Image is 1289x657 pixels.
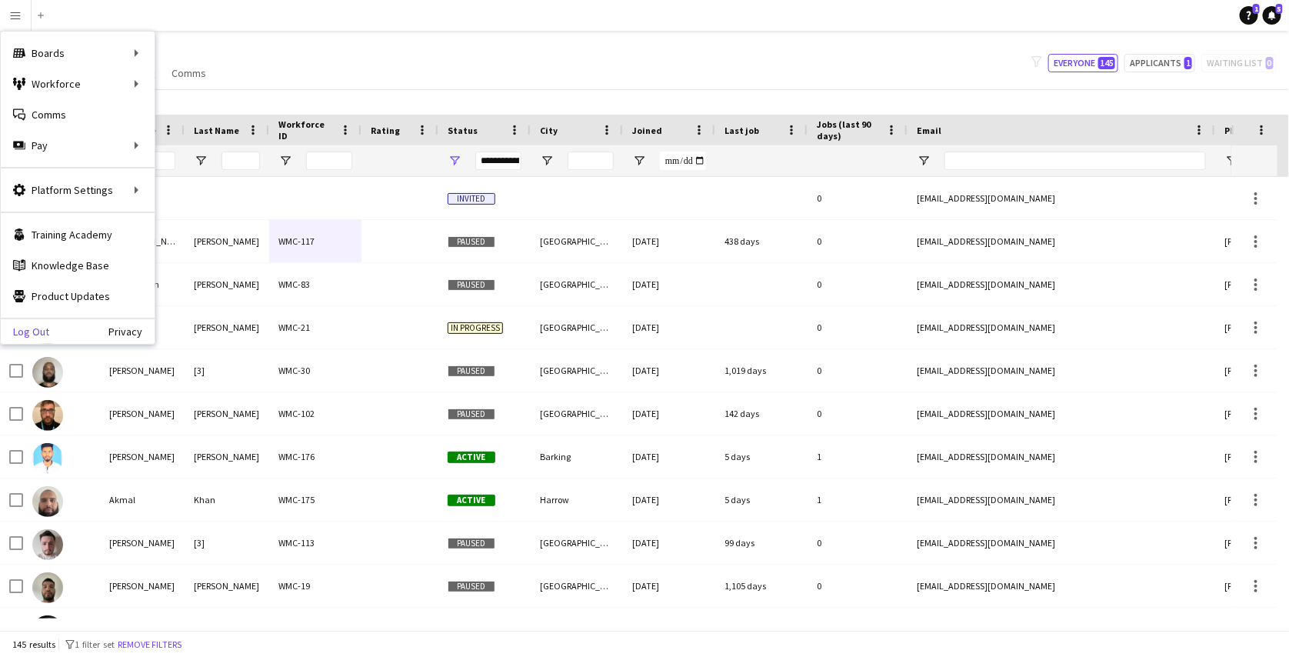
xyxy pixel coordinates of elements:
span: Last job [724,125,759,136]
a: Training Academy [1,219,155,250]
div: [EMAIL_ADDRESS][DOMAIN_NAME] [908,392,1215,435]
span: Paused [448,365,495,377]
span: Active [448,452,495,463]
div: [3] [185,522,269,564]
div: [DATE] [623,608,715,650]
div: 1,105 days [715,565,808,607]
div: Platform Settings [1,175,155,205]
span: Active [448,495,495,506]
div: [GEOGRAPHIC_DATA] [531,220,623,262]
div: [DATE] [623,220,715,262]
span: Jobs (last 90 days) [817,118,880,142]
div: [PERSON_NAME] [100,435,185,478]
button: Open Filter Menu [540,154,554,168]
div: [DATE] [623,479,715,521]
div: WMC-117 [269,220,361,262]
div: 1 [808,435,908,478]
input: City Filter Input [568,152,614,170]
div: 0 [808,220,908,262]
div: WMC-19 [269,565,361,607]
div: WMC-113 [269,522,361,564]
span: Paused [448,236,495,248]
button: Open Filter Menu [1224,154,1238,168]
div: [EMAIL_ADDRESS][DOMAIN_NAME] [908,522,1215,564]
div: [PERSON_NAME] [185,392,269,435]
div: WMC-175 [269,479,361,521]
div: [PERSON_NAME] [100,349,185,392]
div: 0 [808,177,908,219]
span: Paused [448,538,495,549]
span: 1 filter set [75,639,115,650]
div: Pay [1,130,155,161]
div: [PERSON_NAME] [100,392,185,435]
div: 0 [808,349,908,392]
div: 859 days [715,608,808,650]
img: Adam Peebles [32,400,63,431]
div: [PERSON_NAME] [100,522,185,564]
div: [PERSON_NAME] [100,608,185,650]
img: Alex Richards [32,615,63,646]
span: Phone [1224,125,1251,136]
div: [PERSON_NAME] [185,220,269,262]
div: [EMAIL_ADDRESS][DOMAIN_NAME] [908,177,1215,219]
span: In progress [448,322,503,334]
span: City [540,125,558,136]
button: Remove filters [115,636,185,653]
div: WMC-30 [269,349,361,392]
div: [GEOGRAPHIC_DATA] [531,349,623,392]
span: Workforce ID [278,118,334,142]
div: [EMAIL_ADDRESS][DOMAIN_NAME] [908,306,1215,349]
div: [DATE] [623,522,715,564]
span: Status [448,125,478,136]
input: Last Name Filter Input [221,152,260,170]
img: Akhil Chokkam [32,443,63,474]
button: Everyone145 [1048,54,1118,72]
div: WMC-176 [269,435,361,478]
div: [PERSON_NAME] [185,608,269,650]
a: 1 [1240,6,1258,25]
div: [PERSON_NAME] [185,263,269,305]
span: Invited [448,193,495,205]
span: Last Name [194,125,239,136]
input: Email Filter Input [944,152,1206,170]
span: Joined [632,125,662,136]
span: Email [917,125,941,136]
a: Comms [1,99,155,130]
span: 5 [1276,4,1283,14]
div: 0 [808,522,908,564]
div: Barking [531,435,623,478]
div: [EMAIL_ADDRESS][DOMAIN_NAME] [908,565,1215,607]
div: [GEOGRAPHIC_DATA] [531,565,623,607]
input: Joined Filter Input [660,152,706,170]
a: Privacy [108,325,155,338]
div: [PERSON_NAME] [185,435,269,478]
span: Paused [448,409,495,420]
div: WMC-21 [269,306,361,349]
button: Open Filter Menu [278,154,292,168]
img: Abdi Abdurahman [3] [32,357,63,388]
div: [DATE] [623,565,715,607]
div: [GEOGRAPHIC_DATA] [531,263,623,305]
span: 1 [1184,57,1192,69]
div: [DATE] [623,349,715,392]
div: [DATE] [623,392,715,435]
img: Alex Johnson [32,572,63,603]
img: Akmal Khan [32,486,63,517]
a: Product Updates [1,281,155,312]
button: Open Filter Menu [448,154,461,168]
button: Applicants1 [1124,54,1195,72]
input: First Name Filter Input [137,152,175,170]
div: [DATE] [623,306,715,349]
div: 438 days [715,220,808,262]
a: 5 [1263,6,1281,25]
div: [EMAIL_ADDRESS][DOMAIN_NAME] [908,263,1215,305]
img: Alex Hewson-Tang [3] [32,529,63,560]
span: Paused [448,581,495,592]
div: 0 [808,392,908,435]
div: 5 days [715,435,808,478]
div: [EMAIL_ADDRESS][DOMAIN_NAME] [908,608,1215,650]
div: 5 days [715,479,808,521]
div: [PERSON_NAME] [185,306,269,349]
span: 145 [1098,57,1115,69]
button: Open Filter Menu [632,154,646,168]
